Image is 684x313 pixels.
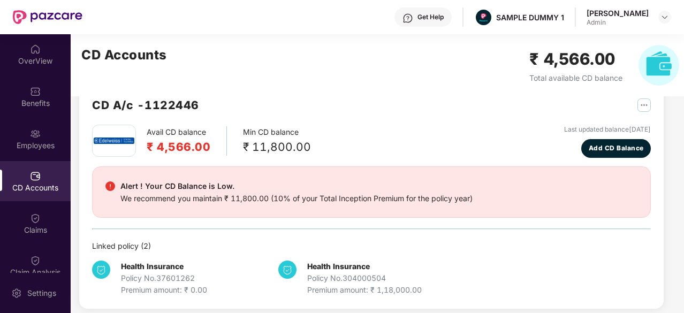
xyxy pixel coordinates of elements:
h2: ₹ 4,566.00 [529,47,622,72]
b: Health Insurance [121,262,184,271]
img: New Pazcare Logo [13,10,82,24]
div: We recommend you maintain ₹ 11,800.00 (10% of your Total Inception Premium for the policy year) [120,193,473,204]
div: Alert ! Your CD Balance is Low. [120,180,473,193]
div: Min CD balance [243,126,311,156]
div: Premium amount: ₹ 1,18,000.00 [307,284,422,296]
img: Pazcare_Alternative_logo-01-01.png [476,10,491,25]
button: Add CD Balance [581,139,651,158]
div: Premium amount: ₹ 0.00 [121,284,207,296]
div: Avail CD balance [147,126,227,156]
img: svg+xml;base64,PHN2ZyBpZD0iQ0RfQWNjb3VudHMiIGRhdGEtbmFtZT0iQ0QgQWNjb3VudHMiIHhtbG5zPSJodHRwOi8vd3... [30,171,41,181]
img: svg+xml;base64,PHN2ZyBpZD0iSG9tZSIgeG1sbnM9Imh0dHA6Ly93d3cudzMub3JnLzIwMDAvc3ZnIiB3aWR0aD0iMjAiIG... [30,44,41,55]
div: Get Help [417,13,444,21]
img: edel.png [94,138,134,143]
img: svg+xml;base64,PHN2ZyBpZD0iQ2xhaW0iIHhtbG5zPSJodHRwOi8vd3d3LnczLm9yZy8yMDAwL3N2ZyIgd2lkdGg9IjIwIi... [30,255,41,266]
div: Linked policy ( 2 ) [92,240,651,252]
div: Admin [587,18,649,27]
img: svg+xml;base64,PHN2ZyBpZD0iQ2xhaW0iIHhtbG5zPSJodHRwOi8vd3d3LnczLm9yZy8yMDAwL3N2ZyIgd2lkdGg9IjIwIi... [30,213,41,224]
div: Settings [24,288,59,299]
img: svg+xml;base64,PHN2ZyBpZD0iU2V0dGluZy0yMHgyMCIgeG1sbnM9Imh0dHA6Ly93d3cudzMub3JnLzIwMDAvc3ZnIiB3aW... [11,288,22,299]
div: Policy No. 37601262 [121,272,207,284]
img: svg+xml;base64,PHN2ZyB4bWxucz0iaHR0cDovL3d3dy53My5vcmcvMjAwMC9zdmciIHdpZHRoPSIzNCIgaGVpZ2h0PSIzNC... [92,261,110,279]
h2: CD Accounts [81,45,167,65]
div: Last updated balance [DATE] [564,125,651,135]
div: ₹ 11,800.00 [243,138,311,156]
div: SAMPLE DUMMY 1 [496,12,564,22]
div: [PERSON_NAME] [587,8,649,18]
b: Health Insurance [307,262,370,271]
span: Add CD Balance [589,143,644,154]
h2: CD A/c - 1122446 [92,96,199,114]
img: svg+xml;base64,PHN2ZyBpZD0iSGVscC0zMngzMiIgeG1sbnM9Imh0dHA6Ly93d3cudzMub3JnLzIwMDAvc3ZnIiB3aWR0aD... [402,13,413,24]
img: svg+xml;base64,PHN2ZyBpZD0iRW1wbG95ZWVzIiB4bWxucz0iaHR0cDovL3d3dy53My5vcmcvMjAwMC9zdmciIHdpZHRoPS... [30,128,41,139]
img: svg+xml;base64,PHN2ZyB4bWxucz0iaHR0cDovL3d3dy53My5vcmcvMjAwMC9zdmciIHdpZHRoPSIzNCIgaGVpZ2h0PSIzNC... [278,261,297,279]
img: svg+xml;base64,PHN2ZyBpZD0iQmVuZWZpdHMiIHhtbG5zPSJodHRwOi8vd3d3LnczLm9yZy8yMDAwL3N2ZyIgd2lkdGg9Ij... [30,86,41,97]
img: svg+xml;base64,PHN2ZyB4bWxucz0iaHR0cDovL3d3dy53My5vcmcvMjAwMC9zdmciIHdpZHRoPSIyNSIgaGVpZ2h0PSIyNS... [637,98,651,112]
img: svg+xml;base64,PHN2ZyB4bWxucz0iaHR0cDovL3d3dy53My5vcmcvMjAwMC9zdmciIHhtbG5zOnhsaW5rPSJodHRwOi8vd3... [639,45,679,86]
img: svg+xml;base64,PHN2ZyBpZD0iRGFuZ2VyX2FsZXJ0IiBkYXRhLW5hbWU9IkRhbmdlciBhbGVydCIgeG1sbnM9Imh0dHA6Ly... [105,181,115,191]
span: Total available CD balance [529,73,622,82]
img: svg+xml;base64,PHN2ZyBpZD0iRHJvcGRvd24tMzJ4MzIiIHhtbG5zPSJodHRwOi8vd3d3LnczLm9yZy8yMDAwL3N2ZyIgd2... [660,13,669,21]
div: Policy No. 304000504 [307,272,422,284]
h2: ₹ 4,566.00 [147,138,210,156]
